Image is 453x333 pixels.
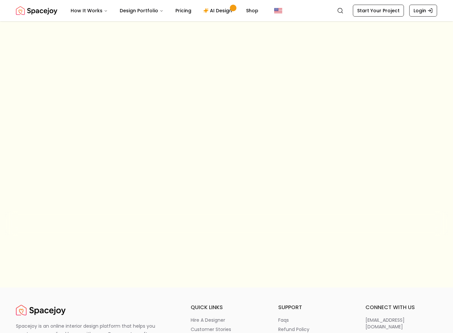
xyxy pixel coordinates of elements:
a: Login [409,5,437,17]
h6: connect with us [365,303,437,311]
a: hire a designer [191,317,262,323]
a: [EMAIL_ADDRESS][DOMAIN_NAME] [365,317,437,330]
p: hire a designer [191,317,225,323]
img: United States [274,7,282,15]
p: faqs [278,317,289,323]
button: How It Works [65,4,113,17]
img: Spacejoy Logo [16,4,57,17]
nav: Main [65,4,264,17]
a: refund policy [278,326,350,333]
a: faqs [278,317,350,323]
a: AI Design [198,4,239,17]
a: Shop [241,4,264,17]
a: Pricing [170,4,197,17]
p: customer stories [191,326,231,333]
a: Spacejoy [16,303,66,317]
h6: support [278,303,350,311]
h6: quick links [191,303,262,311]
button: Design Portfolio [114,4,169,17]
a: customer stories [191,326,262,333]
a: Spacejoy [16,4,57,17]
img: Spacejoy Logo [16,303,66,317]
a: Start Your Project [353,5,404,17]
p: refund policy [278,326,309,333]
